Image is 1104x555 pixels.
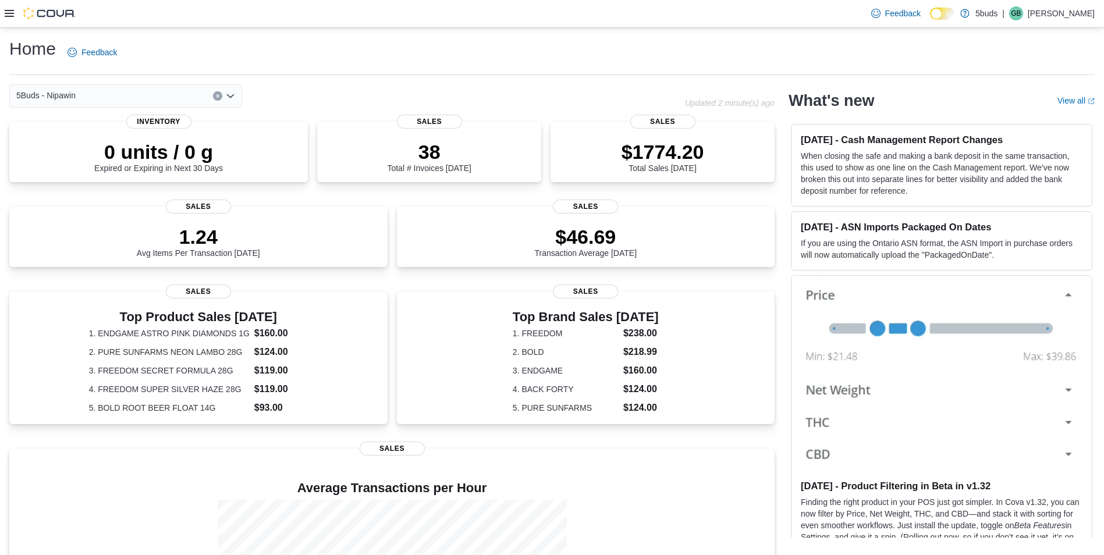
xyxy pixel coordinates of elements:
[685,98,775,108] p: Updated 2 minute(s) ago
[801,134,1082,145] h3: [DATE] - Cash Management Report Changes
[397,115,462,129] span: Sales
[885,8,921,19] span: Feedback
[89,402,250,414] dt: 5. BOLD ROOT BEER FLOAT 14G
[387,140,471,163] p: 38
[534,225,637,258] div: Transaction Average [DATE]
[89,365,250,376] dt: 3. FREEDOM SECRET FORMULA 28G
[801,237,1082,261] p: If you are using the Ontario ASN format, the ASN Import in purchase orders will now automatically...
[801,480,1082,492] h3: [DATE] - Product Filtering in Beta in v1.32
[513,310,659,324] h3: Top Brand Sales [DATE]
[1028,6,1095,20] p: [PERSON_NAME]
[89,328,250,339] dt: 1. ENDGAME ASTRO PINK DIAMONDS 1G
[254,345,308,359] dd: $124.00
[1002,6,1004,20] p: |
[534,225,637,248] p: $46.69
[622,140,704,163] p: $1774.20
[254,382,308,396] dd: $119.00
[801,150,1082,197] p: When closing the safe and making a bank deposit in the same transaction, this used to show as one...
[623,326,659,340] dd: $238.00
[513,346,619,358] dt: 2. BOLD
[930,8,954,20] input: Dark Mode
[81,47,117,58] span: Feedback
[16,88,76,102] span: 5Buds - Nipawin
[89,310,308,324] h3: Top Product Sales [DATE]
[89,383,250,395] dt: 4. FREEDOM SUPER SILVER HAZE 28G
[254,401,308,415] dd: $93.00
[1009,6,1023,20] div: Gabe Brad
[360,442,425,456] span: Sales
[623,401,659,415] dd: $124.00
[513,365,619,376] dt: 3. ENDGAME
[387,140,471,173] div: Total # Invoices [DATE]
[137,225,260,258] div: Avg Items Per Transaction [DATE]
[94,140,223,163] p: 0 units / 0 g
[1011,6,1021,20] span: GB
[213,91,222,101] button: Clear input
[975,6,997,20] p: 5buds
[166,284,231,298] span: Sales
[513,383,619,395] dt: 4. BACK FORTY
[89,346,250,358] dt: 2. PURE SUNFARMS NEON LAMBO 28G
[513,402,619,414] dt: 5. PURE SUNFARMS
[1014,521,1066,530] em: Beta Features
[789,91,874,110] h2: What's new
[630,115,695,129] span: Sales
[801,496,1082,554] p: Finding the right product in your POS just got simpler. In Cova v1.32, you can now filter by Pric...
[126,115,191,129] span: Inventory
[553,200,618,214] span: Sales
[137,225,260,248] p: 1.24
[9,37,56,61] h1: Home
[63,41,122,64] a: Feedback
[254,326,308,340] dd: $160.00
[254,364,308,378] dd: $119.00
[513,328,619,339] dt: 1. FREEDOM
[1088,98,1095,105] svg: External link
[622,140,704,173] div: Total Sales [DATE]
[623,364,659,378] dd: $160.00
[23,8,76,19] img: Cova
[623,382,659,396] dd: $124.00
[1057,96,1095,105] a: View allExternal link
[867,2,925,25] a: Feedback
[801,221,1082,233] h3: [DATE] - ASN Imports Packaged On Dates
[226,91,235,101] button: Open list of options
[553,284,618,298] span: Sales
[94,140,223,173] div: Expired or Expiring in Next 30 Days
[166,200,231,214] span: Sales
[19,481,765,495] h4: Average Transactions per Hour
[623,345,659,359] dd: $218.99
